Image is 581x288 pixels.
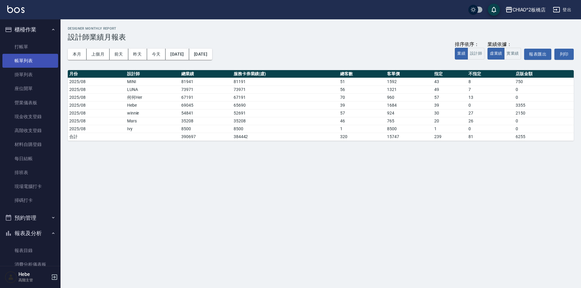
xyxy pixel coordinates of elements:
button: 櫃檯作業 [2,22,58,37]
th: 服務卡券業績(虛) [232,70,339,78]
td: LUNA [126,86,180,93]
td: 1684 [386,101,432,109]
td: 26 [467,117,514,125]
td: 49 [433,86,467,93]
table: a dense table [68,70,574,141]
a: 現金收支登錄 [2,110,58,124]
td: 0 [514,93,574,101]
td: 7 [467,86,514,93]
td: 2025/08 [68,86,126,93]
td: 39 [433,101,467,109]
td: 3355 [514,101,574,109]
td: 54841 [180,109,232,117]
td: 81941 [180,78,232,86]
th: 客單價 [386,70,432,78]
td: 13 [467,93,514,101]
td: 750 [514,78,574,86]
td: 0 [514,125,574,133]
td: Hebe [126,101,180,109]
button: 昨天 [128,49,147,60]
a: 掛單列表 [2,68,58,82]
td: 65690 [232,101,339,109]
td: 57 [433,93,467,101]
button: 實業績 [504,48,521,60]
th: 不指定 [467,70,514,78]
td: 765 [386,117,432,125]
td: winnie [126,109,180,117]
td: 2025/08 [68,101,126,109]
th: 總業績 [180,70,232,78]
td: 56 [339,86,386,93]
td: MINI [126,78,180,86]
button: 預約管理 [2,210,58,226]
td: 6255 [514,133,574,141]
td: 2025/08 [68,109,126,117]
button: 設計師 [468,48,484,60]
a: 材料自購登錄 [2,138,58,151]
a: 消費分析儀表板 [2,257,58,271]
button: 業績 [455,48,468,60]
button: 本月 [68,49,87,60]
td: 1 [433,125,467,133]
td: 0 [467,101,514,109]
th: 總客數 [339,70,386,78]
td: 70 [339,93,386,101]
th: 店販金額 [514,70,574,78]
td: 239 [433,133,467,141]
div: 業績依據： [487,41,521,48]
a: 高階收支登錄 [2,124,58,138]
td: 1592 [386,78,432,86]
a: 帳單列表 [2,54,58,68]
td: 8500 [386,125,432,133]
td: 合計 [68,133,126,141]
a: 掃碼打卡 [2,193,58,207]
td: 1 [339,125,386,133]
td: 2150 [514,109,574,117]
td: 67191 [180,93,232,101]
td: 390697 [180,133,232,141]
button: 虛業績 [487,48,504,60]
td: 8500 [232,125,339,133]
div: 排序依序： [455,41,484,48]
td: Mars [126,117,180,125]
td: 960 [386,93,432,101]
th: 設計師 [126,70,180,78]
td: 69045 [180,101,232,109]
button: 報表匯出 [524,49,551,60]
td: 2025/08 [68,117,126,125]
button: [DATE] [166,49,189,60]
td: 46 [339,117,386,125]
td: 0 [514,86,574,93]
h3: 設計師業績月報表 [68,33,574,41]
td: 2025/08 [68,125,126,133]
h5: Hebe [18,271,49,277]
td: 2025/08 [68,78,126,86]
td: 15747 [386,133,432,141]
button: 列印 [554,49,574,60]
button: 前天 [110,49,128,60]
p: 高階主管 [18,277,49,283]
td: 81191 [232,78,339,86]
td: 924 [386,109,432,117]
td: 67191 [232,93,339,101]
td: 43 [433,78,467,86]
td: 73971 [180,86,232,93]
button: CHIAO^2板橋店 [503,4,548,16]
td: 8500 [180,125,232,133]
td: 320 [339,133,386,141]
button: 上個月 [87,49,110,60]
div: CHIAO^2板橋店 [513,6,546,14]
td: 2025/08 [68,93,126,101]
td: 8 [467,78,514,86]
td: 0 [467,125,514,133]
td: 35208 [232,117,339,125]
button: [DATE] [189,49,212,60]
td: 30 [433,109,467,117]
a: 營業儀表板 [2,96,58,110]
td: 何何Her [126,93,180,101]
td: 39 [339,101,386,109]
img: Person [5,271,17,283]
button: 登出 [550,4,574,15]
button: save [488,4,500,16]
